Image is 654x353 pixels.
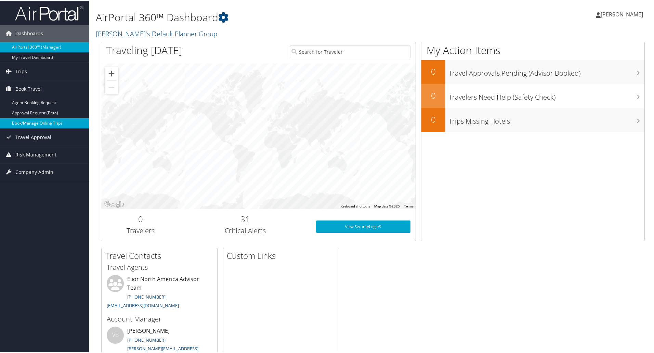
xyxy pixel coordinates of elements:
h2: 31 [185,213,306,224]
h3: Travelers [106,225,175,235]
h2: 0 [421,89,445,101]
h2: Travel Contacts [105,249,217,261]
a: [PERSON_NAME]'s Default Planner Group [96,28,219,38]
h3: Account Manager [107,314,212,323]
h3: Travel Agents [107,262,212,272]
a: [PHONE_NUMBER] [127,293,166,299]
a: Terms (opens in new tab) [404,204,414,207]
h3: Critical Alerts [185,225,306,235]
input: Search for Traveler [290,45,410,58]
h2: 0 [106,213,175,224]
button: Keyboard shortcuts [341,203,370,208]
a: 0Travelers Need Help (Safety Check) [421,84,644,108]
button: Zoom in [105,66,118,80]
div: VB [107,326,124,343]
a: 0Travel Approvals Pending (Advisor Booked) [421,60,644,84]
span: Travel Approval [15,128,51,145]
h1: Traveling [DATE] [106,42,182,57]
a: 0Trips Missing Hotels [421,108,644,131]
a: [PHONE_NUMBER] [127,336,166,342]
li: Elior North America Advisor Team [103,274,215,311]
img: airportal-logo.png [15,4,83,21]
img: Google [103,199,126,208]
a: View SecurityLogic® [316,220,410,232]
h3: Trips Missing Hotels [449,112,644,125]
a: [PERSON_NAME] [596,3,650,24]
h1: AirPortal 360™ Dashboard [96,10,465,24]
span: Risk Management [15,146,56,163]
span: [PERSON_NAME] [601,10,643,17]
span: Dashboards [15,24,43,41]
span: Trips [15,62,27,79]
span: Map data ©2025 [374,204,400,207]
button: Zoom out [105,80,118,94]
span: Company Admin [15,163,53,180]
h1: My Action Items [421,42,644,57]
a: Open this area in Google Maps (opens a new window) [103,199,126,208]
h2: Custom Links [227,249,339,261]
h3: Travel Approvals Pending (Advisor Booked) [449,64,644,77]
a: [EMAIL_ADDRESS][DOMAIN_NAME] [107,302,179,308]
h2: 0 [421,113,445,125]
h2: 0 [421,65,445,77]
span: Book Travel [15,80,42,97]
h3: Travelers Need Help (Safety Check) [449,88,644,101]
